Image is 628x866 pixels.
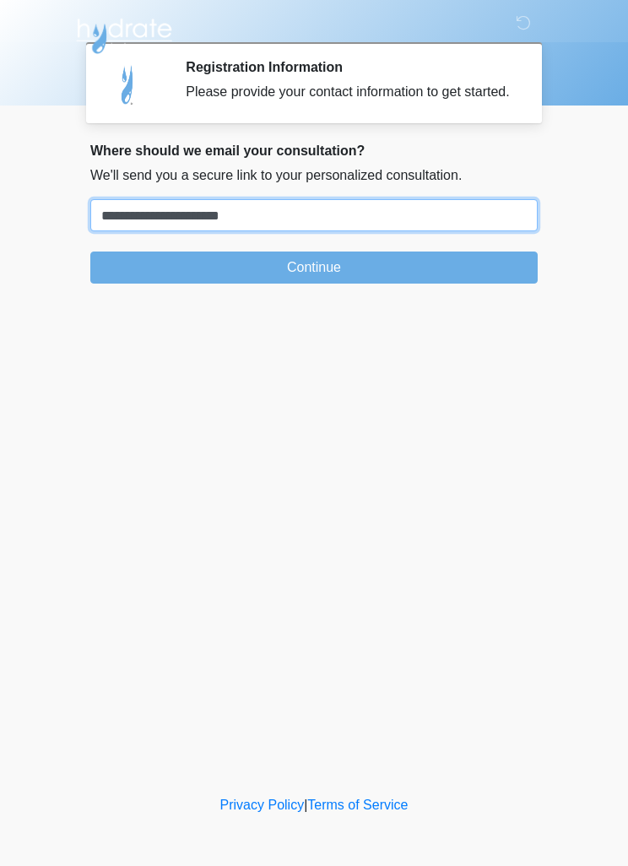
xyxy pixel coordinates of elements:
[103,59,154,110] img: Agent Avatar
[220,798,305,812] a: Privacy Policy
[304,798,307,812] a: |
[90,165,538,186] p: We'll send you a secure link to your personalized consultation.
[73,13,175,55] img: Hydrate IV Bar - Scottsdale Logo
[307,798,408,812] a: Terms of Service
[186,82,512,102] div: Please provide your contact information to get started.
[90,252,538,284] button: Continue
[90,143,538,159] h2: Where should we email your consultation?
